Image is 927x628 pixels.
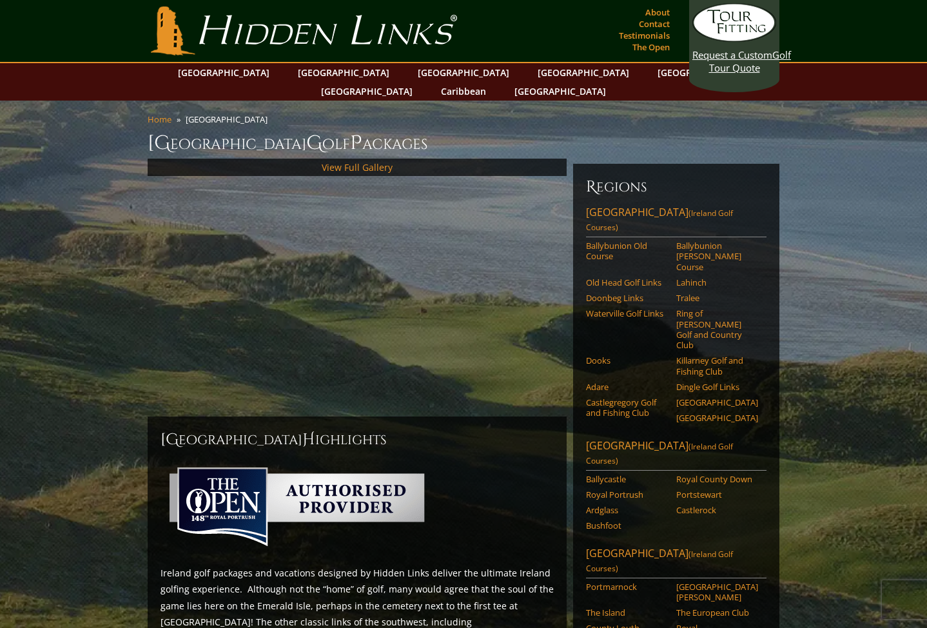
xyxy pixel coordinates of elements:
[322,161,393,173] a: View Full Gallery
[161,429,554,450] h2: [GEOGRAPHIC_DATA] ighlights
[676,582,758,603] a: [GEOGRAPHIC_DATA][PERSON_NAME]
[676,382,758,392] a: Dingle Golf Links
[586,240,668,262] a: Ballybunion Old Course
[306,130,322,156] span: G
[508,82,612,101] a: [GEOGRAPHIC_DATA]
[586,205,766,237] a: [GEOGRAPHIC_DATA](Ireland Golf Courses)
[651,63,756,82] a: [GEOGRAPHIC_DATA]
[291,63,396,82] a: [GEOGRAPHIC_DATA]
[676,474,758,484] a: Royal County Down
[148,130,779,156] h1: [GEOGRAPHIC_DATA] olf ackages
[148,113,171,125] a: Home
[586,177,766,197] h6: Regions
[302,429,315,450] span: H
[676,413,758,423] a: [GEOGRAPHIC_DATA]
[586,582,668,592] a: Portmarnock
[642,3,673,21] a: About
[586,441,733,466] span: (Ireland Golf Courses)
[629,38,673,56] a: The Open
[350,130,362,156] span: P
[586,438,766,471] a: [GEOGRAPHIC_DATA](Ireland Golf Courses)
[586,520,668,531] a: Bushfoot
[676,607,758,618] a: The European Club
[636,15,673,33] a: Contact
[586,293,668,303] a: Doonbeg Links
[411,63,516,82] a: [GEOGRAPHIC_DATA]
[586,308,668,319] a: Waterville Golf Links
[586,277,668,288] a: Old Head Golf Links
[586,505,668,515] a: Ardglass
[692,48,772,61] span: Request a Custom
[586,607,668,618] a: The Island
[586,489,668,500] a: Royal Portrush
[676,277,758,288] a: Lahinch
[676,505,758,515] a: Castlerock
[586,382,668,392] a: Adare
[586,474,668,484] a: Ballycastle
[676,489,758,500] a: Portstewart
[616,26,673,44] a: Testimonials
[186,113,273,125] li: [GEOGRAPHIC_DATA]
[586,355,668,366] a: Dooks
[586,397,668,418] a: Castlegregory Golf and Fishing Club
[586,546,766,578] a: [GEOGRAPHIC_DATA](Ireland Golf Courses)
[315,82,419,101] a: [GEOGRAPHIC_DATA]
[586,549,733,574] span: (Ireland Golf Courses)
[676,397,758,407] a: [GEOGRAPHIC_DATA]
[434,82,493,101] a: Caribbean
[676,240,758,272] a: Ballybunion [PERSON_NAME] Course
[692,3,776,74] a: Request a CustomGolf Tour Quote
[531,63,636,82] a: [GEOGRAPHIC_DATA]
[676,293,758,303] a: Tralee
[676,355,758,377] a: Killarney Golf and Fishing Club
[171,63,276,82] a: [GEOGRAPHIC_DATA]
[676,308,758,350] a: Ring of [PERSON_NAME] Golf and Country Club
